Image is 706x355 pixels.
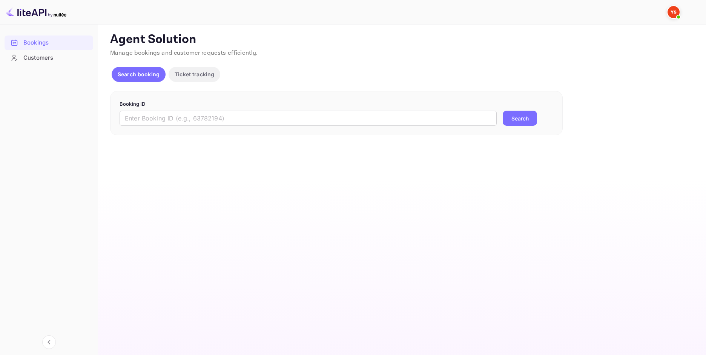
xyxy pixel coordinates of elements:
div: Bookings [23,39,89,47]
a: Bookings [5,35,93,49]
a: Customers [5,51,93,65]
input: Enter Booking ID (e.g., 63782194) [120,111,497,126]
img: Yandex Support [668,6,680,18]
p: Agent Solution [110,32,692,47]
div: Customers [23,54,89,62]
button: Search [503,111,537,126]
span: Manage bookings and customer requests efficiently. [110,49,258,57]
p: Ticket tracking [175,70,214,78]
div: Bookings [5,35,93,50]
p: Booking ID [120,100,553,108]
button: Collapse navigation [42,335,56,349]
div: Customers [5,51,93,65]
p: Search booking [118,70,160,78]
img: LiteAPI logo [6,6,66,18]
